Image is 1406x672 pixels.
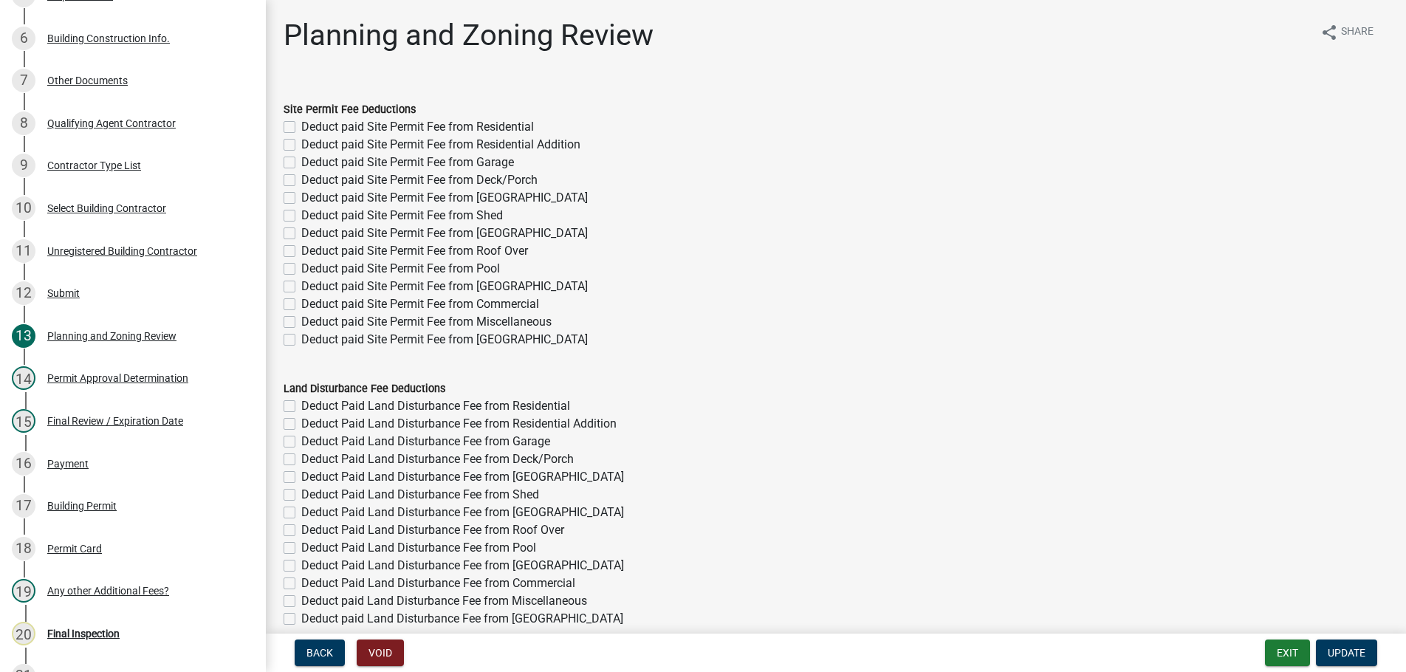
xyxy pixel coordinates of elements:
[47,544,102,554] div: Permit Card
[47,288,80,298] div: Submit
[301,136,580,154] label: Deduct paid Site Permit Fee from Residential Addition
[12,452,35,476] div: 16
[301,295,539,313] label: Deduct paid Site Permit Fee from Commercial
[301,521,564,539] label: Deduct Paid Land Disturbance Fee from Roof Over
[1316,640,1377,666] button: Update
[47,501,117,511] div: Building Permit
[284,384,445,394] label: Land Disturbance Fee Deductions
[295,640,345,666] button: Back
[301,539,536,557] label: Deduct Paid Land Disturbance Fee from Pool
[12,579,35,603] div: 19
[301,397,570,415] label: Deduct Paid Land Disturbance Fee from Residential
[12,27,35,50] div: 6
[301,610,623,628] label: Deduct paid Land Disturbance Fee from [GEOGRAPHIC_DATA]
[1341,24,1374,41] span: Share
[12,69,35,92] div: 7
[47,628,120,639] div: Final Inspection
[301,171,538,189] label: Deduct paid Site Permit Fee from Deck/Porch
[47,33,170,44] div: Building Construction Info.
[301,504,624,521] label: Deduct Paid Land Disturbance Fee from [GEOGRAPHIC_DATA]
[47,373,188,383] div: Permit Approval Determination
[301,260,500,278] label: Deduct paid Site Permit Fee from Pool
[47,459,89,469] div: Payment
[284,18,654,53] h1: Planning and Zoning Review
[47,118,176,128] div: Qualifying Agent Contractor
[301,415,617,433] label: Deduct Paid Land Disturbance Fee from Residential Addition
[12,324,35,348] div: 13
[12,196,35,220] div: 10
[47,246,197,256] div: Unregistered Building Contractor
[306,647,333,659] span: Back
[47,160,141,171] div: Contractor Type List
[301,207,503,224] label: Deduct paid Site Permit Fee from Shed
[12,112,35,135] div: 8
[301,468,624,486] label: Deduct Paid Land Disturbance Fee from [GEOGRAPHIC_DATA]
[301,592,587,610] label: Deduct paid Land Disturbance Fee from Miscellaneous
[12,239,35,263] div: 11
[301,331,588,349] label: Deduct paid Site Permit Fee from [GEOGRAPHIC_DATA]
[301,575,575,592] label: Deduct Paid Land Disturbance Fee from Commercial
[47,203,166,213] div: Select Building Contractor
[12,366,35,390] div: 14
[1328,647,1365,659] span: Update
[1309,18,1385,47] button: shareShare
[301,224,588,242] label: Deduct paid Site Permit Fee from [GEOGRAPHIC_DATA]
[12,409,35,433] div: 15
[301,313,552,331] label: Deduct paid Site Permit Fee from Miscellaneous
[301,154,514,171] label: Deduct paid Site Permit Fee from Garage
[12,281,35,305] div: 12
[1320,24,1338,41] i: share
[301,189,588,207] label: Deduct paid Site Permit Fee from [GEOGRAPHIC_DATA]
[301,118,534,136] label: Deduct paid Site Permit Fee from Residential
[1265,640,1310,666] button: Exit
[47,331,176,341] div: Planning and Zoning Review
[12,494,35,518] div: 17
[47,586,169,596] div: Any other Additional Fees?
[47,75,128,86] div: Other Documents
[47,416,183,426] div: Final Review / Expiration Date
[357,640,404,666] button: Void
[301,486,539,504] label: Deduct Paid Land Disturbance Fee from Shed
[12,154,35,177] div: 9
[284,105,416,115] label: Site Permit Fee Deductions
[12,622,35,645] div: 20
[301,557,624,575] label: Deduct Paid Land Disturbance Fee from [GEOGRAPHIC_DATA]
[301,433,550,450] label: Deduct Paid Land Disturbance Fee from Garage
[301,242,528,260] label: Deduct paid Site Permit Fee from Roof Over
[301,278,588,295] label: Deduct paid Site Permit Fee from [GEOGRAPHIC_DATA]
[301,450,574,468] label: Deduct Paid Land Disturbance Fee from Deck/Porch
[12,537,35,560] div: 18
